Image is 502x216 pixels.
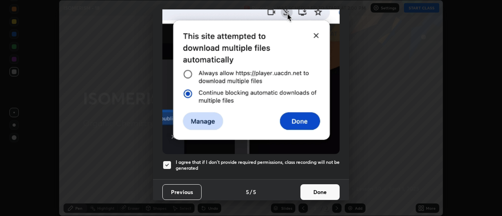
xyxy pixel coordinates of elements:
h4: 5 [246,188,249,196]
button: Previous [162,184,202,200]
h4: / [250,188,252,196]
button: Done [300,184,340,200]
h4: 5 [253,188,256,196]
h5: I agree that if I don't provide required permissions, class recording will not be generated [176,159,340,171]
